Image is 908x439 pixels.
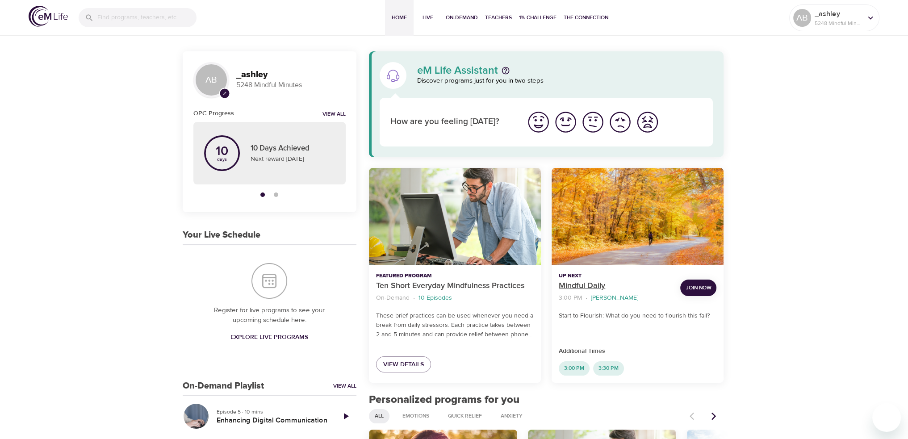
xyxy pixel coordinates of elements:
[183,403,209,430] button: Enhancing Digital Communication
[519,13,557,22] span: 1% Challenge
[559,311,716,321] p: Start to Flourish: What do you need to flourish this fall?
[680,280,716,296] button: Join Now
[485,13,512,22] span: Teachers
[446,13,478,22] span: On-Demand
[417,65,498,76] p: eM Life Assistant
[559,280,673,292] p: Mindful Daily
[322,111,346,118] a: View all notifications
[335,406,356,427] a: Play Episode
[201,305,339,326] p: Register for live programs to see your upcoming schedule here.
[591,293,638,303] p: [PERSON_NAME]
[217,416,328,425] h5: Enhancing Digital Communication
[417,13,439,22] span: Live
[815,8,862,19] p: _ashley
[369,412,389,420] span: All
[376,292,534,304] nav: breadcrumb
[376,272,534,280] p: Featured Program
[376,280,534,292] p: Ten Short Everyday Mindfulness Practices
[193,62,229,98] div: AB
[442,409,488,423] div: Quick Relief
[608,110,632,134] img: bad
[397,412,435,420] span: Emotions
[526,110,551,134] img: great
[559,293,582,303] p: 3:00 PM
[369,393,724,406] h2: Personalized programs for you
[815,19,862,27] p: 5248 Mindful Minutes
[397,409,435,423] div: Emotions
[376,293,410,303] p: On-Demand
[593,364,624,372] span: 3:30 PM
[217,408,328,416] p: Episode 5 · 10 mins
[383,359,424,370] span: View Details
[29,6,68,27] img: logo
[251,263,287,299] img: Your Live Schedule
[216,145,228,158] p: 10
[193,109,234,118] h6: OPC Progress
[417,76,713,86] p: Discover programs just for you in two steps
[418,293,452,303] p: 10 Episodes
[230,332,308,343] span: Explore Live Programs
[559,347,716,356] p: Additional Times
[634,109,661,136] button: I'm feeling worst
[564,13,608,22] span: The Connection
[251,143,335,155] p: 10 Days Achieved
[579,109,607,136] button: I'm feeling ok
[236,70,346,80] h3: _ashley
[552,168,724,265] button: Mindful Daily
[559,292,673,304] nav: breadcrumb
[704,406,724,426] button: Next items
[183,381,264,391] h3: On-Demand Playlist
[559,364,590,372] span: 3:00 PM
[227,329,312,346] a: Explore Live Programs
[251,155,335,164] p: Next reward [DATE]
[607,109,634,136] button: I'm feeling bad
[635,110,660,134] img: worst
[495,409,528,423] div: Anxiety
[390,116,514,129] p: How are you feeling [DATE]?
[559,361,590,376] div: 3:00 PM
[793,9,811,27] div: AB
[376,311,534,339] p: These brief practices can be used whenever you need a break from daily stressors. Each practice t...
[97,8,197,27] input: Find programs, teachers, etc...
[581,110,605,134] img: ok
[525,109,552,136] button: I'm feeling great
[376,356,431,373] a: View Details
[593,361,624,376] div: 3:30 PM
[369,168,541,265] button: Ten Short Everyday Mindfulness Practices
[559,272,673,280] p: Up Next
[183,230,260,240] h3: Your Live Schedule
[552,109,579,136] button: I'm feeling good
[686,283,711,293] span: Join Now
[443,412,487,420] span: Quick Relief
[333,382,356,390] a: View All
[386,68,400,83] img: eM Life Assistant
[586,292,587,304] li: ·
[216,158,228,161] p: days
[369,409,389,423] div: All
[553,110,578,134] img: good
[236,80,346,90] p: 5248 Mindful Minutes
[389,13,410,22] span: Home
[413,292,415,304] li: ·
[872,403,901,432] iframe: Button to launch messaging window
[495,412,528,420] span: Anxiety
